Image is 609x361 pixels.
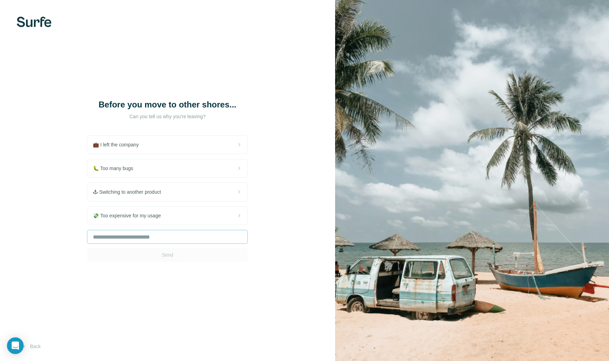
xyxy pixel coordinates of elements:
[17,340,46,353] button: Back
[93,188,166,195] span: 🕹 Switching to another product
[98,99,237,110] h1: Before you move to other shores...
[93,212,166,219] span: 💸 Too expensive for my usage
[93,165,139,172] span: 🐛 Too many bugs
[7,337,24,354] div: Open Intercom Messenger
[98,113,237,120] p: Can you tell us why you're leaving?
[93,141,144,148] span: 💼 I left the company
[17,17,52,27] img: Surfe's logo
